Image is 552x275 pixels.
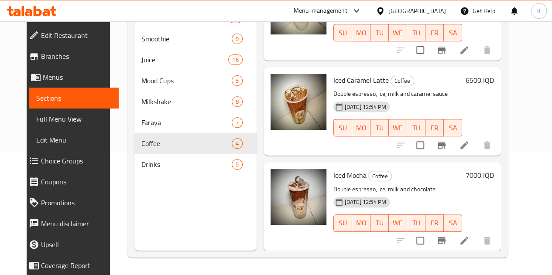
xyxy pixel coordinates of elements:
[370,214,389,232] button: TU
[141,75,232,86] span: Mood Cups
[374,27,385,39] span: TU
[459,140,470,150] a: Edit menu item
[444,119,462,136] button: SA
[41,51,112,61] span: Branches
[466,169,494,181] h6: 7000 IQD
[407,24,425,41] button: TH
[141,96,232,107] span: Milkshake
[232,34,243,44] div: items
[41,177,112,187] span: Coupons
[271,169,326,225] img: Iced Mocha
[477,135,497,156] button: delete
[134,154,257,175] div: Drinks5
[368,171,392,181] div: Coffee
[466,74,494,86] h6: 6500 IQD
[429,122,440,134] span: FR
[425,119,444,136] button: FR
[22,234,119,255] a: Upsell
[134,112,257,133] div: Faraya7
[22,67,119,88] a: Menus
[134,133,257,154] div: Coffee4
[389,24,407,41] button: WE
[228,54,242,65] div: items
[232,139,242,148] span: 4
[388,6,446,16] div: [GEOGRAPHIC_DATA]
[333,88,462,99] p: Double espresso, ice, milk and caramel sauce
[447,27,459,39] span: SA
[29,88,119,109] a: Sections
[341,103,390,111] span: [DATE] 12:54 PM
[232,138,243,149] div: items
[411,231,429,250] span: Select to update
[370,119,389,136] button: TU
[41,260,112,271] span: Coverage Report
[232,98,242,106] span: 8
[425,24,444,41] button: FR
[411,27,422,39] span: TH
[333,74,389,87] span: Iced Caramel Latte
[337,27,349,39] span: SU
[352,24,370,41] button: MO
[271,74,326,130] img: Iced Caramel Latte
[333,24,352,41] button: SU
[134,4,257,178] nav: Menu sections
[374,217,385,229] span: TU
[447,217,459,229] span: SA
[232,75,243,86] div: items
[141,34,232,44] span: Smoothie
[431,40,452,61] button: Branch-specific-item
[537,6,541,16] span: K
[36,93,112,103] span: Sections
[333,184,462,195] p: Double espresso, ice, milk and chocolate
[337,217,349,229] span: SU
[134,28,257,49] div: Smoothie9
[389,214,407,232] button: WE
[141,54,229,65] span: Juice
[411,217,422,229] span: TH
[22,150,119,171] a: Choice Groups
[389,119,407,136] button: WE
[22,46,119,67] a: Branches
[429,217,440,229] span: FR
[22,25,119,46] a: Edit Restaurant
[431,230,452,251] button: Branch-specific-item
[134,49,257,70] div: Juice16
[333,119,352,136] button: SU
[232,35,242,43] span: 9
[29,129,119,150] a: Edit Menu
[36,135,112,145] span: Edit Menu
[22,213,119,234] a: Menu disclaimer
[41,30,112,41] span: Edit Restaurant
[391,76,414,86] span: Coffee
[477,40,497,61] button: delete
[232,119,242,127] span: 7
[141,159,232,170] span: Drinks
[41,197,112,208] span: Promotions
[411,122,422,134] span: TH
[232,160,242,169] span: 5
[407,119,425,136] button: TH
[141,138,232,149] span: Coffee
[459,235,470,246] a: Edit menu item
[392,122,404,134] span: WE
[22,192,119,213] a: Promotions
[425,214,444,232] button: FR
[337,122,349,134] span: SU
[407,214,425,232] button: TH
[356,27,367,39] span: MO
[369,171,391,181] span: Coffee
[411,136,429,154] span: Select to update
[341,198,390,206] span: [DATE] 12:54 PM
[134,70,257,91] div: Mood Cups5
[229,56,242,64] span: 16
[29,109,119,129] a: Full Menu View
[444,24,462,41] button: SA
[41,218,112,229] span: Menu disclaimer
[392,217,404,229] span: WE
[356,217,367,229] span: MO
